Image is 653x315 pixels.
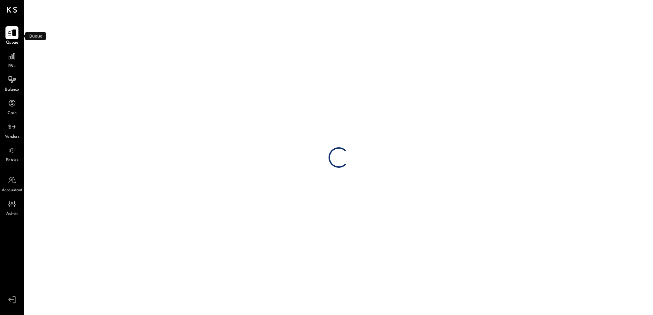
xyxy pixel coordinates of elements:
[2,187,23,194] span: Accountant
[0,50,24,70] a: P&L
[6,211,18,217] span: Admin
[0,26,24,46] a: Queue
[0,174,24,194] a: Accountant
[0,73,24,93] a: Balance
[0,97,24,117] a: Cash
[25,32,46,40] div: Queue
[5,87,19,93] span: Balance
[0,144,24,164] a: Entries
[6,40,18,46] span: Queue
[5,134,19,140] span: Vendors
[0,197,24,217] a: Admin
[6,157,18,164] span: Entries
[8,63,16,70] span: P&L
[0,120,24,140] a: Vendors
[8,110,16,117] span: Cash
